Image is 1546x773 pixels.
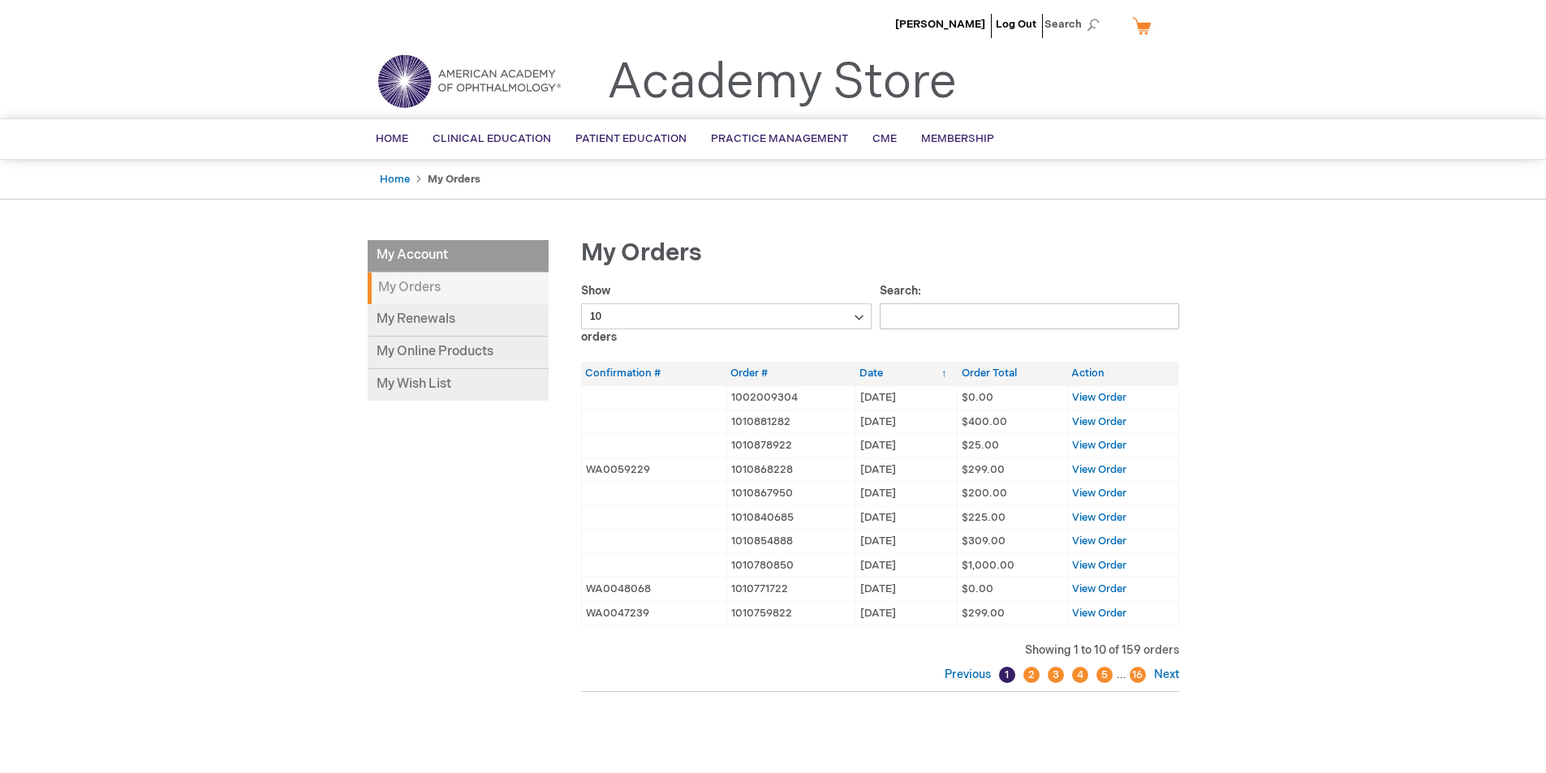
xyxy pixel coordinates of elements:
strong: My Orders [428,173,480,186]
th: Confirmation #: activate to sort column ascending [581,362,726,385]
span: My Orders [581,238,702,268]
td: [DATE] [855,602,957,626]
a: View Order [1072,439,1126,452]
a: View Order [1072,582,1126,595]
span: $25.00 [962,439,999,452]
a: 1 [999,667,1015,683]
a: [PERSON_NAME] [895,18,985,31]
span: $299.00 [962,463,1005,476]
td: 1010854888 [726,530,855,554]
td: [DATE] [855,457,957,482]
td: [DATE] [855,553,957,578]
a: My Renewals [368,304,549,337]
a: Log Out [996,18,1036,31]
span: $200.00 [962,487,1007,500]
td: 1010881282 [726,410,855,434]
td: WA0047239 [581,602,726,626]
th: Order #: activate to sort column ascending [726,362,855,385]
td: [DATE] [855,505,957,530]
span: Practice Management [711,132,848,145]
span: $0.00 [962,582,993,595]
span: $225.00 [962,511,1006,524]
td: [DATE] [855,578,957,602]
a: View Order [1072,511,1126,524]
a: View Order [1072,487,1126,500]
span: … [1117,668,1126,681]
label: Show orders [581,284,872,344]
span: Search [1044,8,1106,41]
td: [DATE] [855,434,957,458]
a: 16 [1130,667,1146,683]
a: 4 [1072,667,1088,683]
td: 1010868228 [726,457,855,482]
a: View Order [1072,415,1126,428]
a: My Online Products [368,337,549,369]
a: View Order [1072,607,1126,620]
a: View Order [1072,463,1126,476]
a: My Wish List [368,369,549,401]
a: Previous [945,668,995,681]
td: 1010867950 [726,482,855,506]
span: CME [872,132,897,145]
span: Home [376,132,408,145]
th: Order Total: activate to sort column ascending [958,362,1068,385]
th: Date: activate to sort column ascending [855,362,957,385]
td: [DATE] [855,530,957,554]
div: Showing 1 to 10 of 159 orders [581,642,1179,659]
a: 5 [1096,667,1113,683]
span: $299.00 [962,607,1005,620]
a: Academy Store [607,54,957,112]
span: $1,000.00 [962,559,1014,572]
a: 2 [1023,667,1040,683]
td: WA0059229 [581,457,726,482]
a: 3 [1048,667,1064,683]
td: [DATE] [855,385,957,410]
span: Patient Education [575,132,687,145]
td: 1010840685 [726,505,855,530]
a: View Order [1072,559,1126,572]
td: 1010878922 [726,434,855,458]
td: 1010780850 [726,553,855,578]
th: Action: activate to sort column ascending [1067,362,1178,385]
strong: My Orders [368,273,549,304]
td: 1002009304 [726,385,855,410]
td: 1010759822 [726,602,855,626]
label: Search: [880,284,1179,323]
span: Clinical Education [433,132,551,145]
span: Membership [921,132,994,145]
td: [DATE] [855,410,957,434]
a: Next [1150,668,1179,681]
select: Showorders [581,303,872,329]
span: $0.00 [962,391,993,404]
td: [DATE] [855,482,957,506]
span: $309.00 [962,535,1006,548]
a: View Order [1072,535,1126,548]
td: WA0048068 [581,578,726,602]
td: 1010771722 [726,578,855,602]
a: Home [380,173,410,186]
a: View Order [1072,391,1126,404]
input: Search: [880,303,1179,329]
span: $400.00 [962,415,1007,428]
